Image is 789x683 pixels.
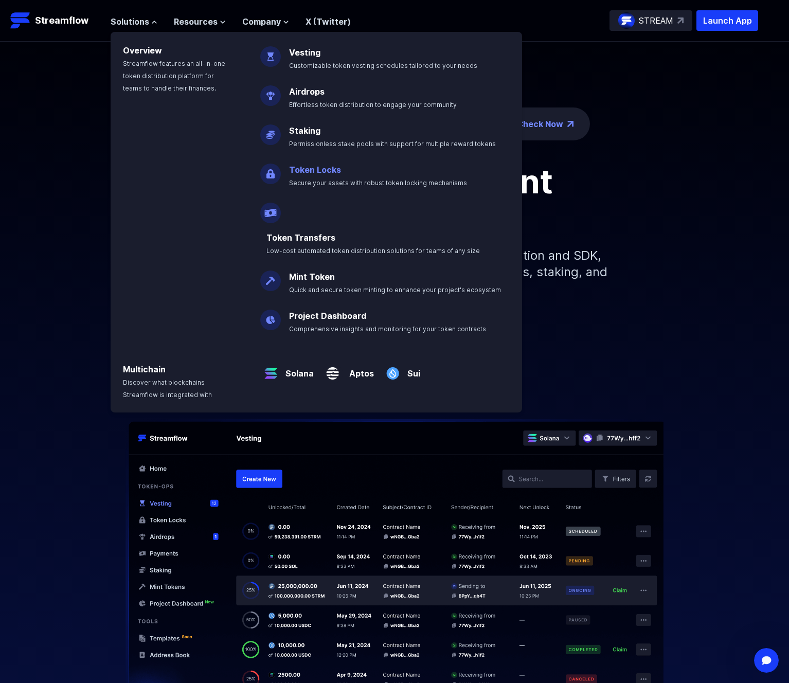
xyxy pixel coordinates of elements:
[567,121,573,127] img: top-right-arrow.png
[260,262,281,291] img: Mint Token
[260,38,281,67] img: Vesting
[123,45,162,56] a: Overview
[289,179,467,187] span: Secure your assets with robust token locking mechanisms
[322,355,343,384] img: Aptos
[260,77,281,106] img: Airdrops
[306,16,351,27] a: X (Twitter)
[10,10,31,31] img: Streamflow Logo
[35,13,88,28] p: Streamflow
[696,10,758,31] button: Launch App
[266,247,480,255] span: Low-cost automated token distribution solutions for teams of any size
[260,155,281,184] img: Token Locks
[289,140,496,148] span: Permissionless stake pools with support for multiple reward tokens
[123,60,225,92] span: Streamflow features an all-in-one token distribution platform for teams to handle their finances.
[289,86,325,97] a: Airdrops
[242,15,289,28] button: Company
[174,15,218,28] span: Resources
[260,355,281,384] img: Solana
[618,12,635,29] img: streamflow-logo-circle.png
[289,311,366,321] a: Project Dashboard
[609,10,692,31] a: STREAM
[289,165,341,175] a: Token Locks
[242,15,281,28] span: Company
[266,232,335,243] a: Token Transfers
[677,17,684,24] img: top-right-arrow.svg
[260,194,281,223] img: Payroll
[174,15,226,28] button: Resources
[281,359,314,380] a: Solana
[123,364,166,374] a: Multichain
[382,355,403,384] img: Sui
[123,379,212,399] span: Discover what blockchains Streamflow is integrated with
[343,359,374,380] a: Aptos
[289,325,486,333] span: Comprehensive insights and monitoring for your token contracts
[289,286,501,294] span: Quick and secure token minting to enhance your project's ecosystem
[289,101,457,109] span: Effortless token distribution to engage your community
[260,301,281,330] img: Project Dashboard
[10,10,100,31] a: Streamflow
[111,15,157,28] button: Solutions
[289,47,320,58] a: Vesting
[403,359,420,380] a: Sui
[260,116,281,145] img: Staking
[517,118,563,130] a: Check Now
[289,272,335,282] a: Mint Token
[111,15,149,28] span: Solutions
[639,14,673,27] p: STREAM
[754,648,779,673] iframe: Intercom live chat
[289,62,477,69] span: Customizable token vesting schedules tailored to your needs
[289,125,320,136] a: Staking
